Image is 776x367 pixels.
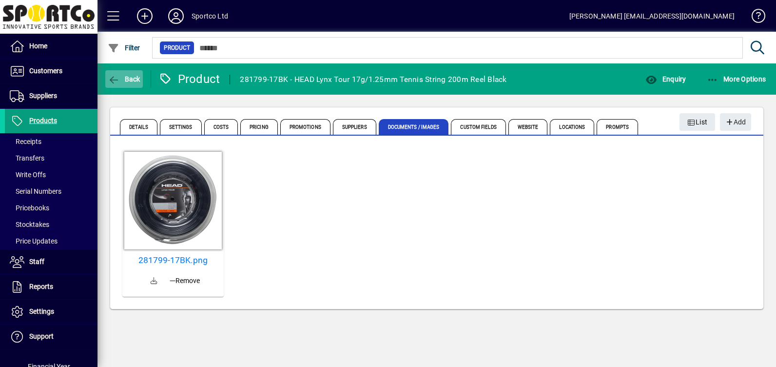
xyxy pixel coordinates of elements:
a: Receipts [5,133,97,150]
div: [PERSON_NAME] [EMAIL_ADDRESS][DOMAIN_NAME] [569,8,735,24]
a: Serial Numbers [5,183,97,200]
span: Write Offs [10,171,46,179]
a: Settings [5,300,97,324]
span: Custom Fields [451,119,505,135]
span: Support [29,332,54,340]
span: Details [120,119,157,135]
span: Website [508,119,548,135]
span: Enquiry [645,75,686,83]
span: Serial Numbers [10,187,61,195]
span: Settings [29,307,54,315]
span: Stocktakes [10,221,49,228]
span: Pricebooks [10,204,49,212]
span: Locations [550,119,594,135]
a: 281799-17BK.png [126,255,220,265]
span: Filter [108,44,140,52]
button: List [679,113,716,131]
span: List [687,114,708,130]
app-page-header-button: Back [97,70,151,88]
button: Add [129,7,160,25]
button: Filter [105,39,143,57]
span: Staff [29,258,44,265]
a: Customers [5,59,97,83]
span: Add [725,114,746,130]
button: Back [105,70,143,88]
button: Remove [166,272,204,289]
span: Suppliers [333,119,376,135]
span: Documents / Images [379,119,449,135]
span: Costs [204,119,238,135]
a: Suppliers [5,84,97,108]
span: Settings [160,119,202,135]
a: Price Updates [5,233,97,249]
span: Pricing [240,119,278,135]
span: Prompts [597,119,638,135]
span: Receipts [10,138,41,145]
span: Remove [170,276,200,286]
div: Sportco Ltd [192,8,228,24]
a: Staff [5,250,97,274]
span: Product [164,43,190,53]
span: More Options [707,75,766,83]
span: Customers [29,67,62,75]
div: 281799-17BK - HEAD Lynx Tour 17g/1.25mm Tennis String 200m Reel Black [240,72,506,87]
span: Suppliers [29,92,57,100]
a: Pricebooks [5,200,97,216]
a: Home [5,34,97,59]
a: Support [5,325,97,349]
div: Product [158,71,220,87]
a: Knowledge Base [744,2,764,34]
a: Write Offs [5,166,97,183]
span: Promotions [280,119,330,135]
button: More Options [704,70,769,88]
a: Reports [5,275,97,299]
span: Transfers [10,154,44,162]
button: Profile [160,7,192,25]
span: Price Updates [10,237,58,245]
a: Download [142,269,166,293]
a: Stocktakes [5,216,97,233]
span: Reports [29,283,53,290]
a: Transfers [5,150,97,166]
span: Home [29,42,47,50]
button: Enquiry [643,70,688,88]
span: Back [108,75,140,83]
span: Products [29,117,57,124]
button: Add [720,113,751,131]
